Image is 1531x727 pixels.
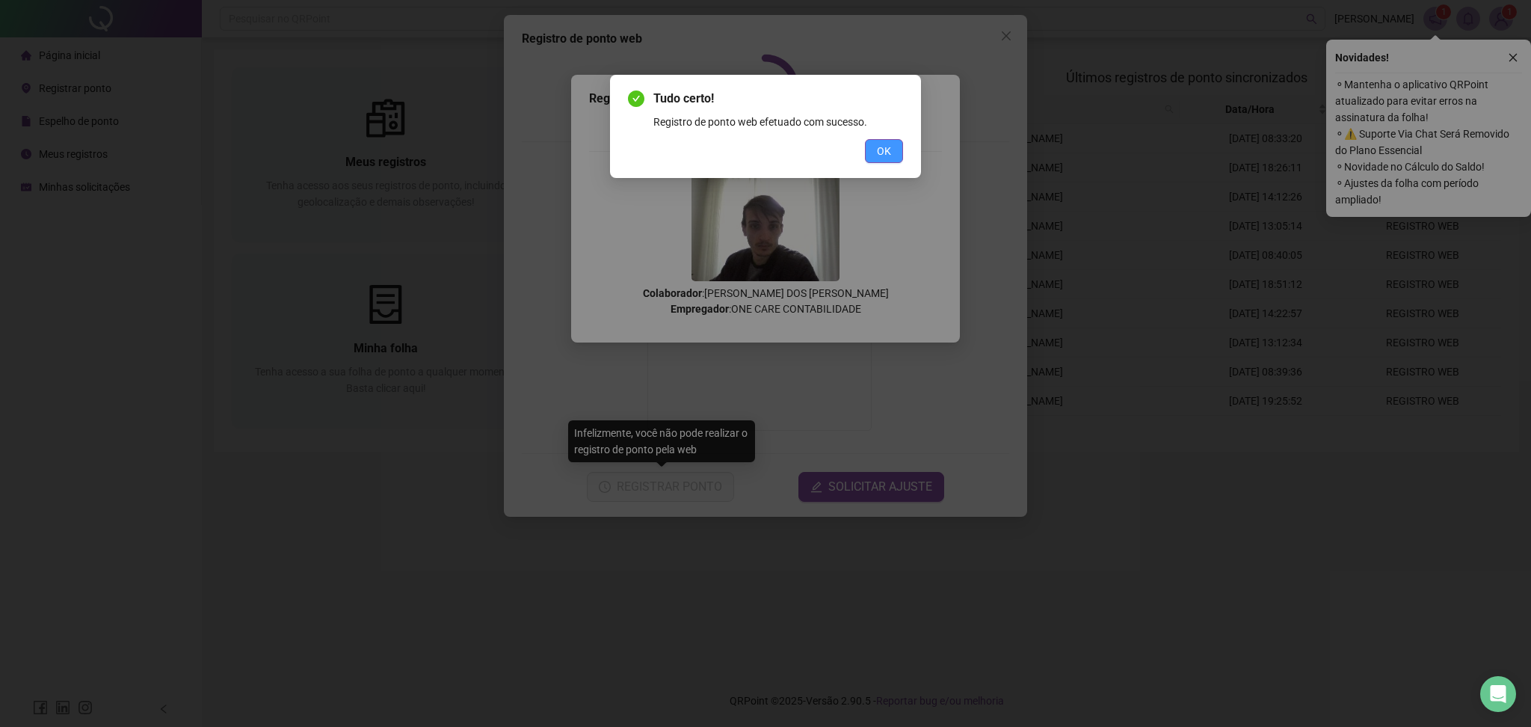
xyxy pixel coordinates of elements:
span: Tudo certo! [653,90,903,108]
button: OK [865,139,903,163]
div: Registro de ponto web efetuado com sucesso. [653,114,903,130]
span: check-circle [628,91,644,107]
div: Open Intercom Messenger [1480,676,1516,712]
span: OK [877,143,891,159]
